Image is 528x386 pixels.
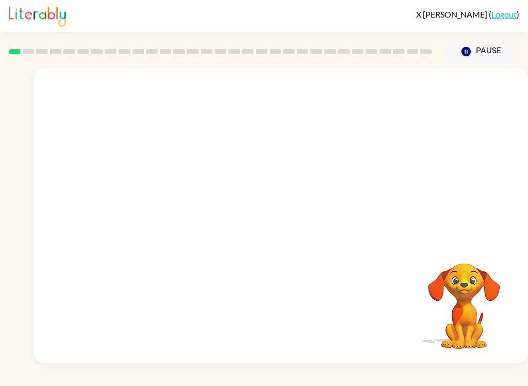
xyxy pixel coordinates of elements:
[416,9,489,19] span: X [PERSON_NAME]
[412,247,516,350] video: Your browser must support playing .mp4 files to use Literably. Please try using another browser.
[9,4,66,27] img: Literably
[444,40,519,63] button: Pause
[416,9,519,19] div: ( )
[491,9,517,19] a: Logout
